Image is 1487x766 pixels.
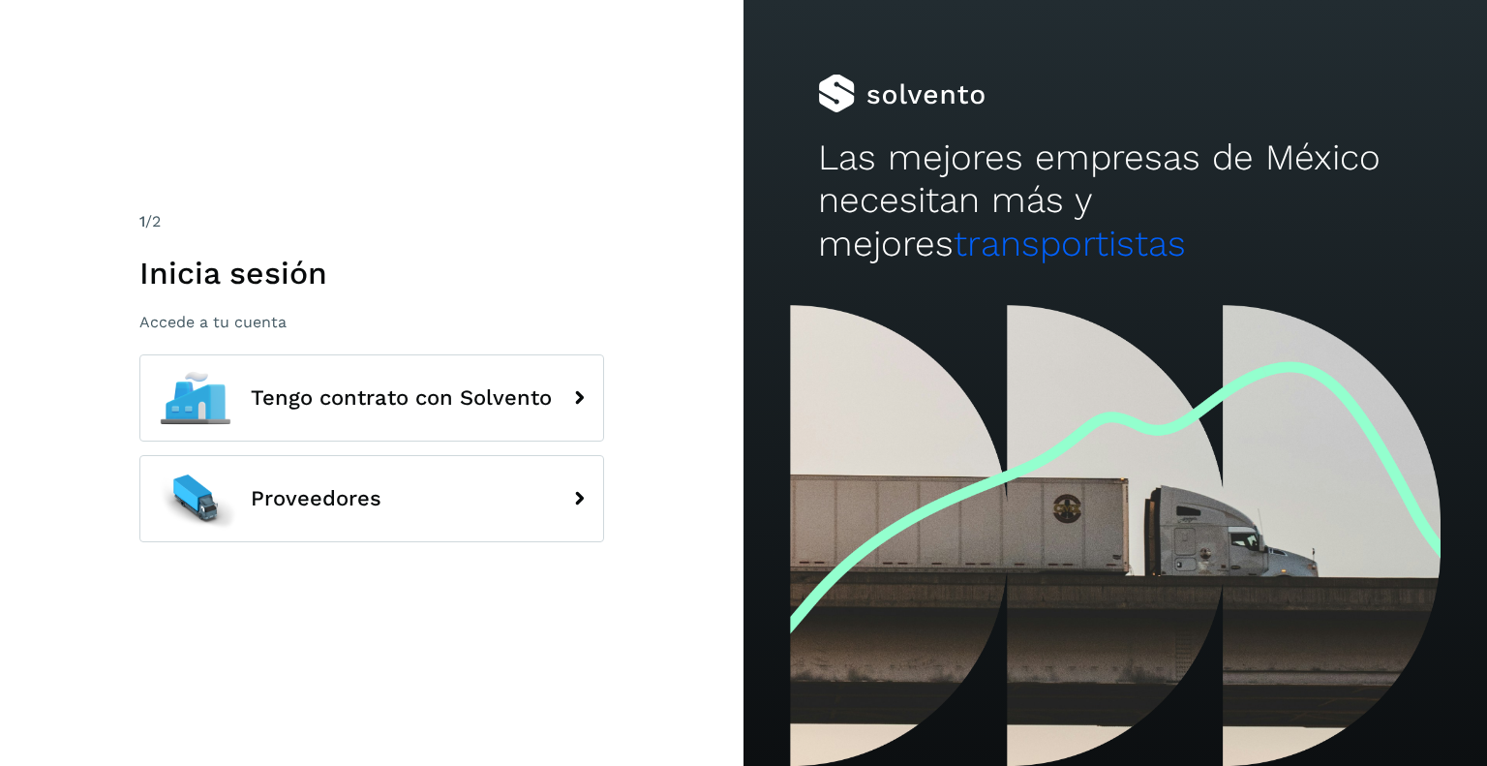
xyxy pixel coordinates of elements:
h1: Inicia sesión [139,255,604,291]
span: Proveedores [251,487,381,510]
span: 1 [139,212,145,230]
span: Tengo contrato con Solvento [251,386,552,410]
span: transportistas [954,223,1186,264]
button: Tengo contrato con Solvento [139,354,604,442]
p: Accede a tu cuenta [139,313,604,331]
div: /2 [139,210,604,233]
button: Proveedores [139,455,604,542]
h2: Las mejores empresas de México necesitan más y mejores [818,137,1412,265]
